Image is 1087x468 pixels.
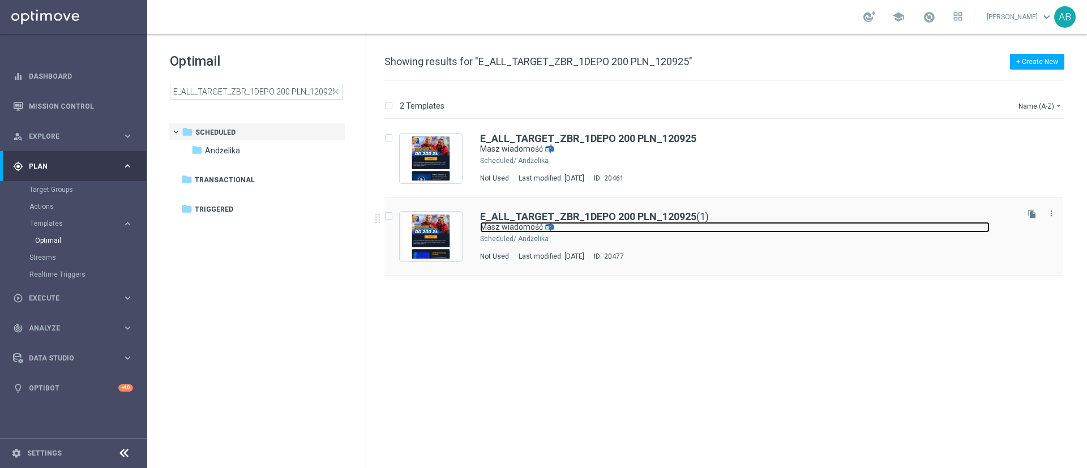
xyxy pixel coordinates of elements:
i: gps_fixed [13,161,23,171]
i: folder [181,174,192,185]
div: Masz wiadomość 📬 [480,144,1016,154]
i: track_changes [13,323,23,333]
a: E_ALL_TARGET_ZBR_1DEPO 200 PLN_120925(1) [480,212,709,222]
div: +10 [118,384,133,392]
div: Templates [30,220,122,227]
button: gps_fixed Plan keyboard_arrow_right [12,162,134,171]
div: Data Studio [13,353,122,363]
i: folder [191,144,203,156]
div: AB [1054,6,1076,28]
a: Actions [29,202,118,211]
div: Templates [29,215,146,249]
b: E_ALL_TARGET_ZBR_1DEPO 200 PLN_120925 [480,211,696,222]
img: 20477.jpeg [403,214,459,259]
span: keyboard_arrow_down [1041,11,1053,23]
div: Streams [29,249,146,266]
a: Target Groups [29,185,118,194]
div: Analyze [13,323,122,333]
i: settings [11,448,22,458]
a: Realtime Triggers [29,270,118,279]
button: lightbulb Optibot +10 [12,384,134,393]
div: Plan [13,161,122,171]
span: Andżelika [205,145,240,156]
button: Mission Control [12,102,134,111]
i: folder [181,203,192,214]
i: more_vert [1047,209,1056,218]
a: Dashboard [29,61,133,91]
i: play_circle_outline [13,293,23,303]
a: Masz wiadomość 📬 [480,144,990,154]
div: Last modified: [DATE] [514,174,589,183]
a: [PERSON_NAME]keyboard_arrow_down [986,8,1054,25]
button: track_changes Analyze keyboard_arrow_right [12,324,134,333]
div: Realtime Triggers [29,266,146,283]
i: keyboard_arrow_right [122,218,133,229]
i: keyboard_arrow_right [122,293,133,303]
p: 2 Templates [400,101,444,111]
i: keyboard_arrow_right [122,161,133,171]
span: Execute [29,295,122,302]
div: ID: [589,252,624,261]
div: Mission Control [13,91,133,121]
div: Scheduled/Andżelika [518,234,1016,243]
input: Search Template [170,84,343,100]
button: play_circle_outline Execute keyboard_arrow_right [12,294,134,303]
i: file_copy [1028,209,1037,218]
div: Explore [13,131,122,141]
div: Masz wiadomość 📬 [480,222,1016,233]
button: Data Studio keyboard_arrow_right [12,354,134,363]
i: folder [182,126,193,138]
div: Not Used [480,252,509,261]
i: equalizer [13,71,23,81]
a: Optibot [29,373,118,403]
b: E_ALL_TARGET_ZBR_1DEPO 200 PLN_120925 [480,132,696,144]
i: arrow_drop_down [1054,101,1063,110]
div: Last modified: [DATE] [514,252,589,261]
span: Scheduled [195,127,236,138]
a: Streams [29,253,118,262]
button: equalizer Dashboard [12,72,134,81]
span: Transactional [195,175,255,185]
img: 20461.jpeg [403,136,459,181]
div: 20477 [604,252,624,261]
span: Analyze [29,325,122,332]
i: lightbulb [13,383,23,393]
i: keyboard_arrow_right [122,131,133,141]
div: Scheduled/Andżelika [518,156,1016,165]
button: person_search Explore keyboard_arrow_right [12,132,134,141]
div: Target Groups [29,181,146,198]
span: Showing results for "E_ALL_TARGET_ZBR_1DEPO 200 PLN_120925" [384,55,692,67]
span: school [892,11,905,23]
button: Name (A-Z)arrow_drop_down [1017,99,1064,113]
span: Explore [29,133,122,140]
button: + Create New [1010,54,1064,70]
div: Scheduled/ [480,156,516,165]
div: Press SPACE to select this row. [373,119,1085,197]
div: Actions [29,198,146,215]
div: Not Used [480,174,509,183]
button: Templates keyboard_arrow_right [29,219,134,228]
h1: Optimail [170,52,343,70]
span: close [331,87,340,96]
a: Optimail [35,236,118,245]
button: file_copy [1025,207,1039,221]
a: Mission Control [29,91,133,121]
span: Triggered [195,204,233,214]
div: Execute [13,293,122,303]
i: person_search [13,131,23,141]
div: Optimail [35,232,146,249]
button: more_vert [1046,207,1057,220]
div: Dashboard [13,61,133,91]
span: Plan [29,163,122,170]
i: keyboard_arrow_right [122,323,133,333]
div: 20461 [604,174,624,183]
a: Settings [27,450,62,457]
